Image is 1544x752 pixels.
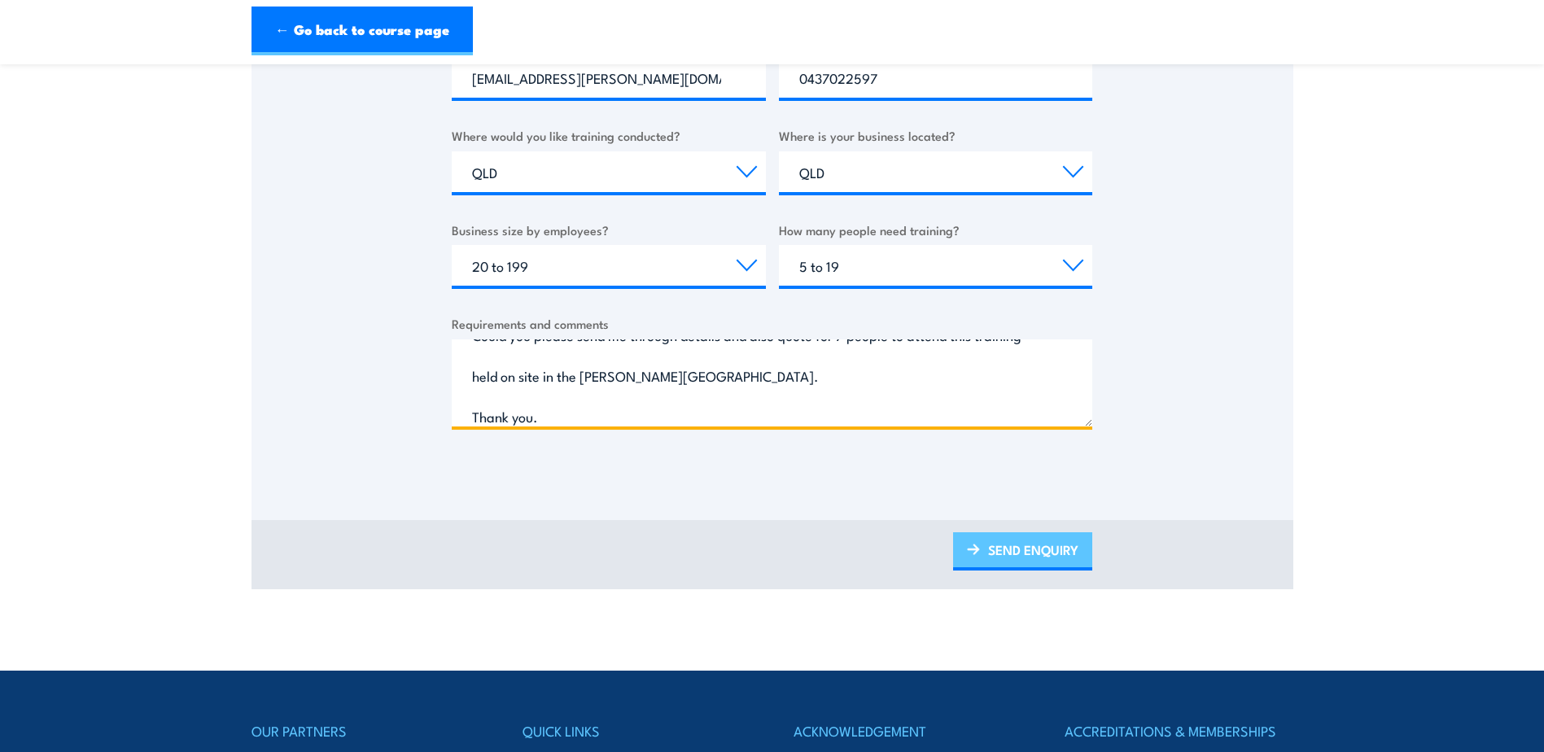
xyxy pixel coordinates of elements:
[953,532,1092,571] a: SEND ENQUIRY
[452,126,766,145] label: Where would you like training conducted?
[1065,719,1292,742] h4: ACCREDITATIONS & MEMBERSHIPS
[523,719,750,742] h4: QUICK LINKS
[452,314,1092,333] label: Requirements and comments
[779,221,1093,239] label: How many people need training?
[452,221,766,239] label: Business size by employees?
[794,719,1021,742] h4: ACKNOWLEDGEMENT
[779,126,1093,145] label: Where is your business located?
[252,719,479,742] h4: OUR PARTNERS
[252,7,473,55] a: ← Go back to course page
